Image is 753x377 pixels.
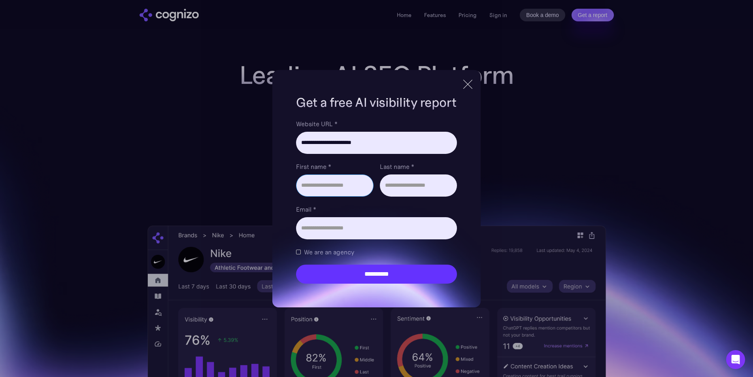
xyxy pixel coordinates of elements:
[296,94,457,111] h1: Get a free AI visibility report
[296,119,457,129] label: Website URL *
[296,205,457,214] label: Email *
[304,247,354,257] span: We are an agency
[296,119,457,284] form: Brand Report Form
[380,162,457,171] label: Last name *
[296,162,373,171] label: First name *
[726,350,745,369] div: Open Intercom Messenger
